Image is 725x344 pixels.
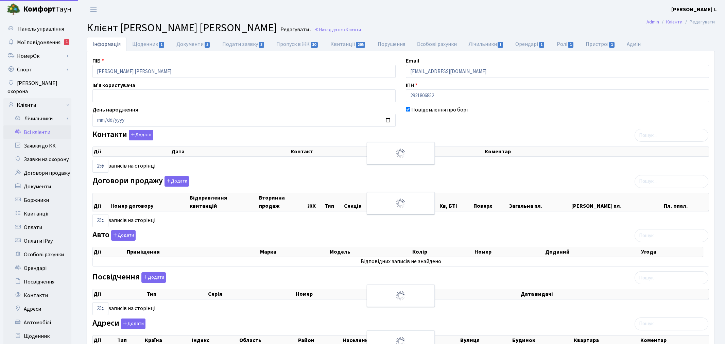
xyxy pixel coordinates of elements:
[92,302,155,315] label: записів на сторінці
[3,329,71,343] a: Щоденник
[259,42,264,48] span: 3
[3,125,71,139] a: Всі клієнти
[64,39,69,45] div: 1
[258,193,307,211] th: Вторинна продаж
[3,166,71,180] a: Договори продажу
[372,37,411,51] a: Порушення
[92,160,108,173] select: записів на сторінці
[439,193,473,211] th: Кв, БТІ
[551,37,580,51] a: Ролі
[8,112,71,125] a: Лічильники
[568,42,573,48] span: 1
[163,175,189,187] a: Додати
[3,193,71,207] a: Боржники
[346,27,361,33] span: Клієнти
[171,37,216,51] a: Документи
[87,37,126,51] a: Інформація
[259,247,329,257] th: Марка
[411,37,463,51] a: Особові рахунки
[119,317,145,329] a: Додати
[87,20,277,36] span: Клієнт [PERSON_NAME] [PERSON_NAME]
[7,3,20,16] img: logo.png
[141,272,166,283] button: Посвідчення
[671,5,717,14] a: [PERSON_NAME] І.
[406,81,417,89] label: ІПН
[3,316,71,329] a: Автомобілі
[324,193,343,211] th: Тип
[307,193,324,211] th: ЖК
[635,175,708,188] input: Пошук...
[329,247,412,257] th: Модель
[663,193,709,211] th: Пл. опал.
[93,247,126,257] th: Дії
[111,230,136,241] button: Авто
[17,39,61,46] span: Мої повідомлення
[207,289,295,299] th: Серія
[92,214,155,227] label: записів на сторінці
[508,193,570,211] th: Загальна пл.
[93,193,110,211] th: Дії
[3,22,71,36] a: Панель управління
[484,147,709,156] th: Коментар
[640,247,703,257] th: Угода
[395,290,406,301] img: Обробка...
[92,272,166,283] label: Посвідчення
[635,317,708,330] input: Пошук...
[189,193,258,211] th: Відправлення квитанцій
[683,18,715,26] li: Редагувати
[545,247,640,257] th: Доданий
[18,25,64,33] span: Панель управління
[520,289,709,299] th: Дата видачі
[92,57,104,65] label: ПІБ
[3,36,71,49] a: Мої повідомлення1
[23,4,56,15] b: Комфорт
[109,229,136,241] a: Додати
[92,319,145,329] label: Адреси
[3,261,71,275] a: Орендарі
[580,37,621,51] a: Пристрої
[3,76,71,98] a: [PERSON_NAME] охорона
[3,49,71,63] a: НомерОк
[473,193,509,211] th: Поверх
[463,37,510,51] a: Лічильники
[571,193,663,211] th: [PERSON_NAME] пл.
[343,193,377,211] th: Секція
[165,176,189,187] button: Договори продажу
[23,4,71,15] span: Таун
[474,247,545,257] th: Номер
[92,214,108,227] select: записів на сторінці
[635,129,708,142] input: Пошук...
[636,15,725,29] nav: breadcrumb
[129,130,153,140] button: Контакти
[171,147,290,156] th: Дата
[3,98,71,112] a: Клієнти
[635,271,708,284] input: Пошук...
[126,37,171,51] a: Щоденник
[146,289,207,299] th: Тип
[539,42,545,48] span: 1
[85,4,102,15] button: Переключити навігацію
[93,147,171,156] th: Дії
[3,248,71,261] a: Особові рахунки
[290,147,484,156] th: Контакт
[93,289,146,299] th: Дії
[92,176,189,187] label: Договори продажу
[398,289,520,299] th: Видано
[671,6,717,13] b: [PERSON_NAME] І.
[3,180,71,193] a: Документи
[621,37,646,51] a: Адмін
[311,42,318,48] span: 10
[205,42,210,48] span: 5
[3,63,71,76] a: Спорт
[92,230,136,241] label: Авто
[92,130,153,140] label: Контакти
[646,18,659,25] a: Admin
[395,198,406,209] img: Обробка...
[140,271,166,283] a: Додати
[3,289,71,302] a: Контакти
[92,81,135,89] label: Ім'я користувача
[279,27,311,33] small: Редагувати .
[93,257,709,266] td: Відповідних записів не знайдено
[3,275,71,289] a: Посвідчення
[411,106,469,114] label: Повідомлення про борг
